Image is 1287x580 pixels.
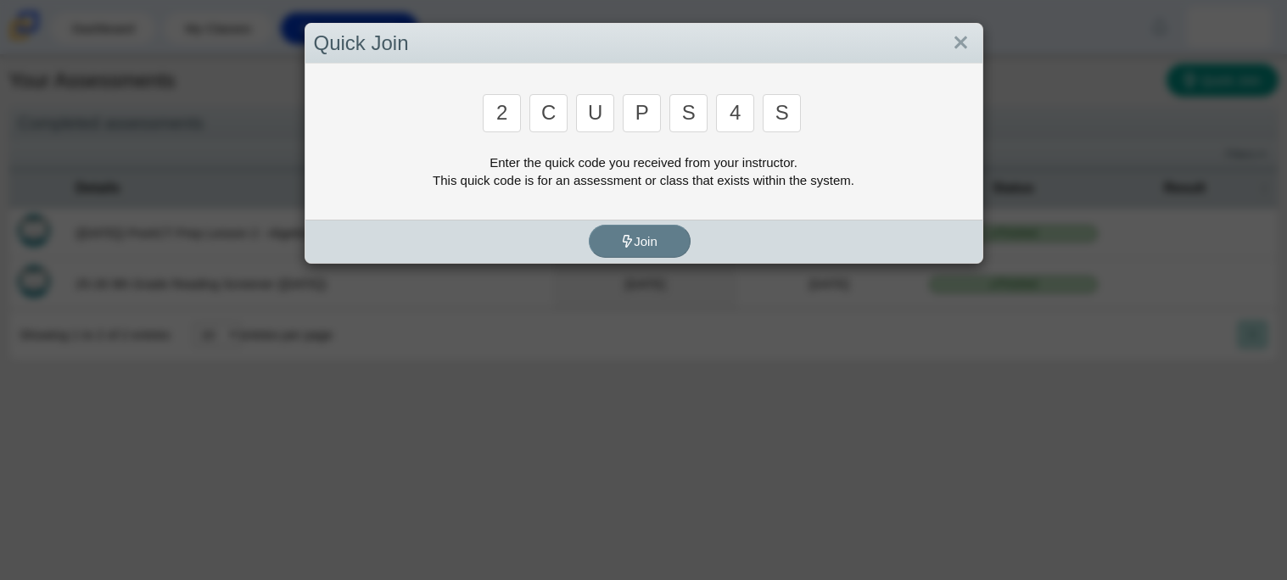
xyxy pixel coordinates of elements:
[589,225,691,258] button: Join
[305,24,982,64] div: Quick Join
[529,94,568,132] input: Enter Access Code Digit 2
[763,94,801,132] input: Enter Access Code Digit 7
[314,153,974,189] div: Enter the quick code you received from your instructor. This quick code is for an assessment or c...
[716,94,754,132] input: Enter Access Code Digit 6
[623,94,661,132] input: Enter Access Code Digit 4
[948,29,974,58] a: Close
[669,94,708,132] input: Enter Access Code Digit 5
[621,234,657,248] span: Join
[483,94,521,132] input: Enter Access Code Digit 1
[576,94,614,132] input: Enter Access Code Digit 3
